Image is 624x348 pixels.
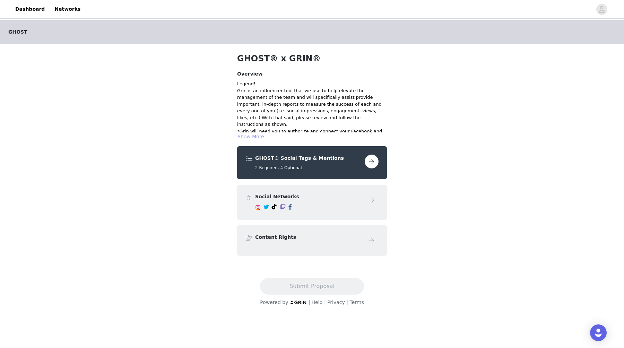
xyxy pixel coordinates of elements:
a: Networks [50,1,85,17]
img: Instagram Icon [255,205,261,210]
span: | [346,299,348,305]
span: GHOST [8,28,27,36]
button: Show More [237,132,265,141]
div: Content Rights [237,225,387,256]
p: Legend! [237,80,387,87]
span: | [309,299,310,305]
h5: 2 Required, 4 Optional [255,165,362,171]
p: Grin is an influencer tool that we use to help elevate the management of the team and will specif... [237,87,387,128]
div: GHOST® Social Tags & Mentions [237,146,387,179]
span: | [324,299,326,305]
div: Social Networks [237,185,387,220]
div: Open Intercom Messenger [590,324,607,341]
a: Help [312,299,323,305]
img: logo [290,300,307,305]
p: *Grin will need you to authorize and connect your Facebook and Instagram. Some of the verbiage, l... [237,128,387,175]
span: Powered by [260,299,288,305]
h4: Overview [237,70,387,78]
h4: Content Rights [255,234,362,241]
div: avatar [598,4,605,15]
a: Privacy [327,299,345,305]
h1: GHOST® x GRIN® [237,52,387,65]
h4: GHOST® Social Tags & Mentions [255,155,362,162]
button: Submit Proposal [260,278,364,295]
a: Terms [349,299,364,305]
h4: Social Networks [255,193,362,200]
a: Dashboard [11,1,49,17]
